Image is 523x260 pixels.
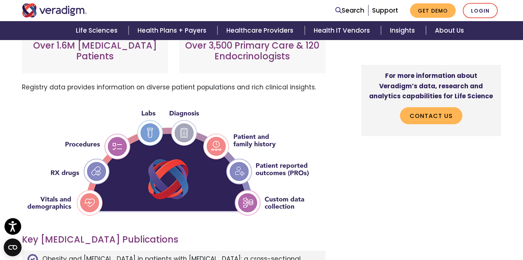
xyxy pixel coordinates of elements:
a: Health Plans + Payers [129,21,217,40]
h3: Over 1.6M [MEDICAL_DATA] Patients [25,40,165,62]
h3: Key [MEDICAL_DATA] Publications [22,234,326,245]
a: Life Sciences [67,21,129,40]
a: Contact Us [400,107,462,124]
a: Get Demo [410,3,456,18]
img: Veradigm logo [22,3,87,17]
a: Healthcare Providers [217,21,304,40]
a: Insights [381,21,426,40]
a: Login [463,3,498,18]
a: Health IT Vendors [305,21,381,40]
a: Support [372,6,398,15]
a: Search [335,6,364,16]
a: About Us [426,21,473,40]
button: Open CMP widget [4,238,22,256]
h3: Over 3,500 Primary Care & 120 Endocrinologists [182,40,323,62]
p: Registry data provides information on diverse patient populations and rich clinical insights. [22,82,326,92]
strong: For more information about Veradigm’s data, research and analytics capabilities for Life Science [369,71,493,100]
